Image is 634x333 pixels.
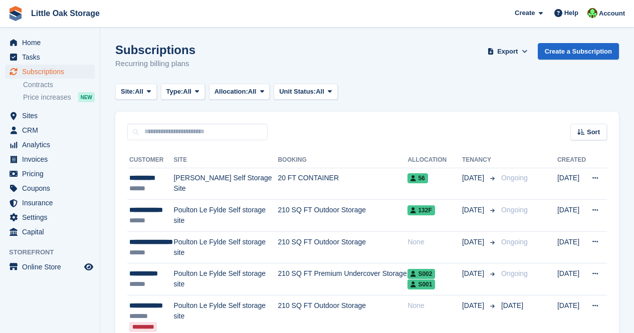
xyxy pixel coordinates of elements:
span: 132F [407,205,435,215]
span: Ongoing [501,206,528,214]
a: menu [5,196,95,210]
span: Ongoing [501,269,528,277]
span: Subscriptions [22,65,82,79]
a: Price increases NEW [23,92,95,103]
span: Unit Status: [279,87,316,97]
th: Site [173,152,278,168]
span: Settings [22,210,82,224]
a: menu [5,210,95,224]
span: All [135,87,143,97]
a: Contracts [23,80,95,90]
span: Coupons [22,181,82,195]
th: Tenancy [462,152,497,168]
td: Poulton Le Fylde Self storage site [173,231,278,263]
td: 210 SQ FT Premium Undercover Storage [278,263,407,295]
span: Price increases [23,93,71,102]
span: Invoices [22,152,82,166]
span: [DATE] [462,300,486,311]
td: 210 SQ FT Outdoor Storage [278,200,407,232]
a: Little Oak Storage [27,5,104,22]
span: All [183,87,191,97]
span: Type: [166,87,183,97]
a: menu [5,260,95,274]
td: [DATE] [557,168,586,200]
td: [DATE] [557,231,586,263]
span: Help [564,8,578,18]
td: [PERSON_NAME] Self Storage Site [173,168,278,200]
a: Preview store [83,261,95,273]
span: All [248,87,257,97]
div: None [407,300,462,311]
a: menu [5,123,95,137]
span: [DATE] [501,301,523,309]
span: CRM [22,123,82,137]
a: menu [5,225,95,239]
span: [DATE] [462,237,486,247]
span: All [316,87,324,97]
span: Sort [587,127,600,137]
img: stora-icon-8386f47178a22dfd0bd8f6a31ec36ba5ce8667c1dd55bd0f319d3a0aa187defe.svg [8,6,23,21]
span: [DATE] [462,173,486,183]
div: None [407,237,462,247]
th: Customer [127,152,173,168]
span: Allocation: [215,87,248,97]
img: Michael Aujla [587,8,597,18]
span: Account [599,9,625,19]
td: 210 SQ FT Outdoor Storage [278,231,407,263]
button: Export [486,43,530,60]
span: Ongoing [501,238,528,246]
span: Ongoing [501,174,528,182]
span: Storefront [9,247,100,257]
a: menu [5,181,95,195]
span: Site: [121,87,135,97]
span: Capital [22,225,82,239]
span: S001 [407,279,435,289]
th: Booking [278,152,407,168]
td: 20 FT CONTAINER [278,168,407,200]
span: Online Store [22,260,82,274]
td: [DATE] [557,263,586,295]
span: Home [22,36,82,50]
span: 56 [407,173,428,183]
button: Allocation: All [209,84,270,100]
a: menu [5,138,95,152]
a: menu [5,152,95,166]
a: menu [5,109,95,123]
a: menu [5,36,95,50]
span: Tasks [22,50,82,64]
span: [DATE] [462,205,486,215]
h1: Subscriptions [115,43,195,57]
button: Site: All [115,84,157,100]
a: menu [5,65,95,79]
div: NEW [78,92,95,102]
td: [DATE] [557,200,586,232]
span: Sites [22,109,82,123]
td: Poulton Le Fylde Self storage site [173,263,278,295]
button: Type: All [161,84,205,100]
span: [DATE] [462,268,486,279]
a: menu [5,50,95,64]
span: Export [497,47,518,57]
th: Created [557,152,586,168]
span: Create [515,8,535,18]
span: S002 [407,269,435,279]
span: Pricing [22,167,82,181]
td: Poulton Le Fylde Self storage site [173,200,278,232]
button: Unit Status: All [274,84,337,100]
a: menu [5,167,95,181]
span: Insurance [22,196,82,210]
a: Create a Subscription [538,43,619,60]
span: Analytics [22,138,82,152]
p: Recurring billing plans [115,58,195,70]
th: Allocation [407,152,462,168]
